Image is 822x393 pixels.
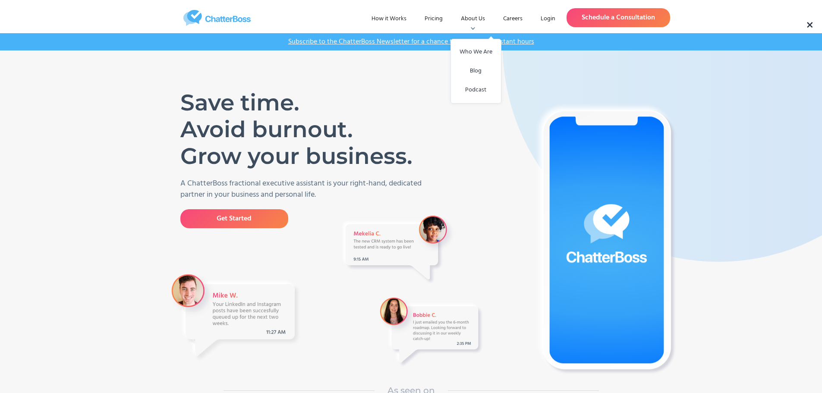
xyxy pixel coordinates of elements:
a: home [152,10,282,26]
a: Get Started [180,209,288,228]
div: About Us [454,11,492,27]
a: Careers [496,11,529,27]
img: A message from VA Mike [170,272,301,362]
a: Blog [461,62,491,81]
nav: About Us [450,39,501,104]
a: Subscribe to the ChatterBoss Newsletter for a chance to win 5 free assistant hours [284,38,539,46]
a: Login [534,11,562,27]
a: How it Works [365,11,413,27]
img: A Message from VA Mekelia [339,212,457,286]
img: A Message from a VA Bobbie [377,294,485,369]
a: Podcast [461,81,491,100]
h1: Save time. Avoid burnout. Grow your business. [180,89,420,170]
a: Pricing [418,11,450,27]
a: Who We Are [461,43,491,62]
div: About Us [461,15,485,23]
p: A ChatterBoss fractional executive assistant is your right-hand, dedicated partner in your busine... [180,178,433,201]
a: Schedule a Consultation [567,8,670,27]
